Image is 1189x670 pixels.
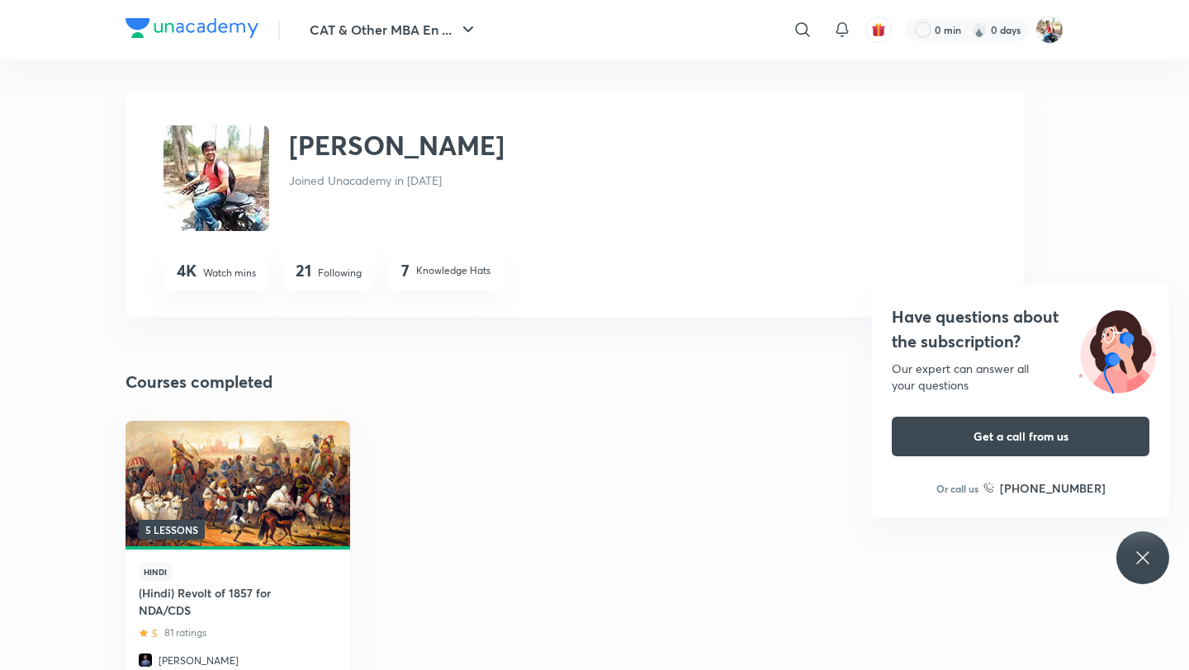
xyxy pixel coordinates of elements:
span: Hindi [139,563,172,581]
p: 81 ratings [164,625,206,640]
button: Get a call from us [892,417,1149,456]
h6: [PHONE_NUMBER] [1000,479,1106,497]
p: Watch mins [203,266,256,281]
h4: 7 [401,261,410,281]
h2: [PERSON_NAME] [289,125,504,165]
img: Avatar [139,653,152,667]
a: Thumbnail5 lessons [126,421,350,550]
h4: 21 [296,261,311,281]
button: CAT & Other MBA En ... [300,13,488,46]
p: Joined Unacademy in [DATE] [289,172,504,189]
h4: Have questions about the subscription? [892,304,1149,354]
h6: 5 [152,625,158,640]
span: 5 lessons [139,520,205,540]
a: (Hindi) Revolt of 1857 for NDA/CDS [139,584,310,619]
h4: 4K [177,261,197,281]
img: avatar [871,22,886,37]
img: streak [971,21,988,38]
img: Avatar [163,125,269,231]
a: Company Logo [126,18,258,42]
h4: Courses completed [126,370,272,394]
p: Following [318,266,362,281]
p: Or call us [936,481,978,496]
a: [PHONE_NUMBER] [983,479,1106,497]
img: Company Logo [126,18,258,38]
p: Knowledge Hats [416,263,490,278]
div: Our expert can answer all your questions [892,361,1149,394]
img: Ritesh Pandey [1035,16,1063,44]
img: ttu_illustration_new.svg [1065,304,1169,394]
button: avatar [865,17,892,43]
img: Thumbnail [123,419,352,547]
